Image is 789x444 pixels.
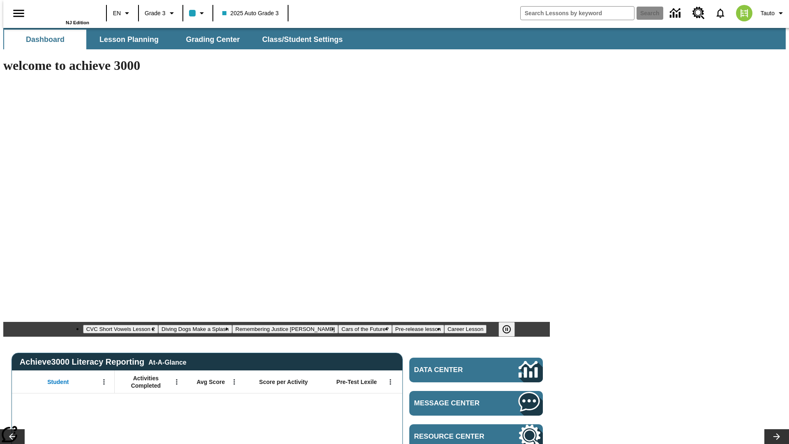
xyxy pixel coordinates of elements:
[158,325,232,333] button: Slide 2 Diving Dogs Make a Splash
[337,378,377,386] span: Pre-Test Lexile
[99,35,159,44] span: Lesson Planning
[98,376,110,388] button: Open Menu
[498,322,523,337] div: Pause
[338,325,392,333] button: Slide 4 Cars of the Future?
[259,378,308,386] span: Score per Activity
[196,378,225,386] span: Avg Score
[3,28,786,49] div: SubNavbar
[761,9,775,18] span: Tauto
[47,378,69,386] span: Student
[687,2,710,24] a: Resource Center, Will open in new tab
[444,325,487,333] button: Slide 6 Career Lesson
[384,376,397,388] button: Open Menu
[88,30,170,49] button: Lesson Planning
[665,2,687,25] a: Data Center
[172,30,254,49] button: Grading Center
[262,35,343,44] span: Class/Student Settings
[36,3,89,25] div: Home
[20,357,187,367] span: Achieve3000 Literacy Reporting
[228,376,240,388] button: Open Menu
[757,6,789,21] button: Profile/Settings
[148,357,186,366] div: At-A-Glance
[186,35,240,44] span: Grading Center
[113,9,121,18] span: EN
[3,30,350,49] div: SubNavbar
[66,20,89,25] span: NJ Edition
[392,325,444,333] button: Slide 5 Pre-release lesson
[409,391,543,416] a: Message Center
[232,325,338,333] button: Slide 3 Remembering Justice O'Connor
[409,358,543,382] a: Data Center
[498,322,515,337] button: Pause
[736,5,752,21] img: avatar image
[141,6,180,21] button: Grade: Grade 3, Select a grade
[4,30,86,49] button: Dashboard
[710,2,731,24] a: Notifications
[3,58,550,73] h1: welcome to achieve 3000
[145,9,166,18] span: Grade 3
[7,1,31,25] button: Open side menu
[764,429,789,444] button: Lesson carousel, Next
[731,2,757,24] button: Select a new avatar
[414,399,494,407] span: Message Center
[83,325,158,333] button: Slide 1 CVC Short Vowels Lesson 2
[521,7,634,20] input: search field
[414,366,491,374] span: Data Center
[222,9,279,18] span: 2025 Auto Grade 3
[256,30,349,49] button: Class/Student Settings
[186,6,210,21] button: Class color is light blue. Change class color
[414,432,494,441] span: Resource Center
[119,375,173,389] span: Activities Completed
[109,6,136,21] button: Language: EN, Select a language
[26,35,65,44] span: Dashboard
[171,376,183,388] button: Open Menu
[36,4,89,20] a: Home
